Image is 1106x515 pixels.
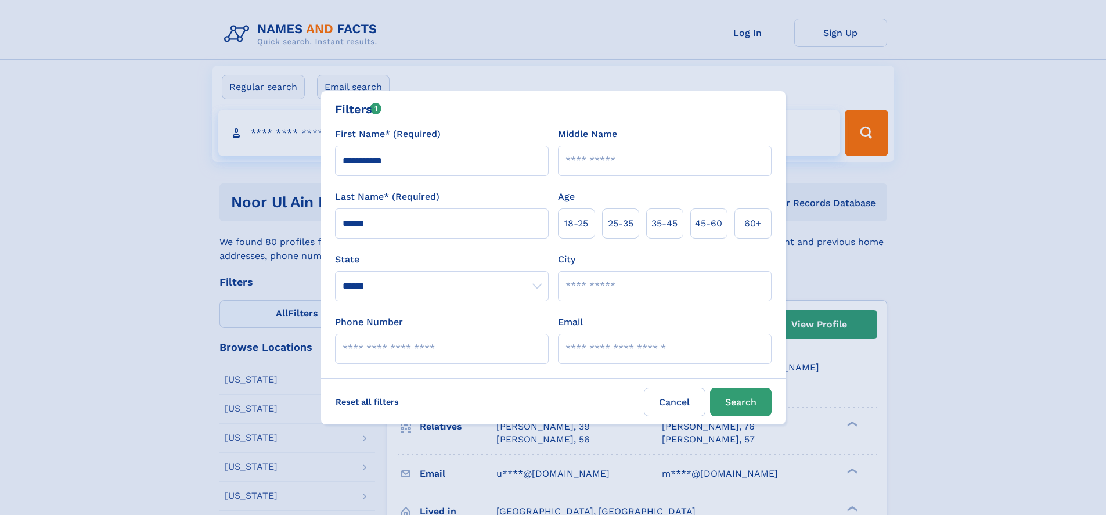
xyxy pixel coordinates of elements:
[744,217,762,231] span: 60+
[328,388,406,416] label: Reset all filters
[558,127,617,141] label: Middle Name
[608,217,633,231] span: 25‑35
[335,253,549,266] label: State
[335,315,403,329] label: Phone Number
[558,190,575,204] label: Age
[651,217,678,231] span: 35‑45
[644,388,705,416] label: Cancel
[695,217,722,231] span: 45‑60
[335,127,441,141] label: First Name* (Required)
[335,190,439,204] label: Last Name* (Required)
[558,253,575,266] label: City
[710,388,772,416] button: Search
[564,217,588,231] span: 18‑25
[558,315,583,329] label: Email
[335,100,382,118] div: Filters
